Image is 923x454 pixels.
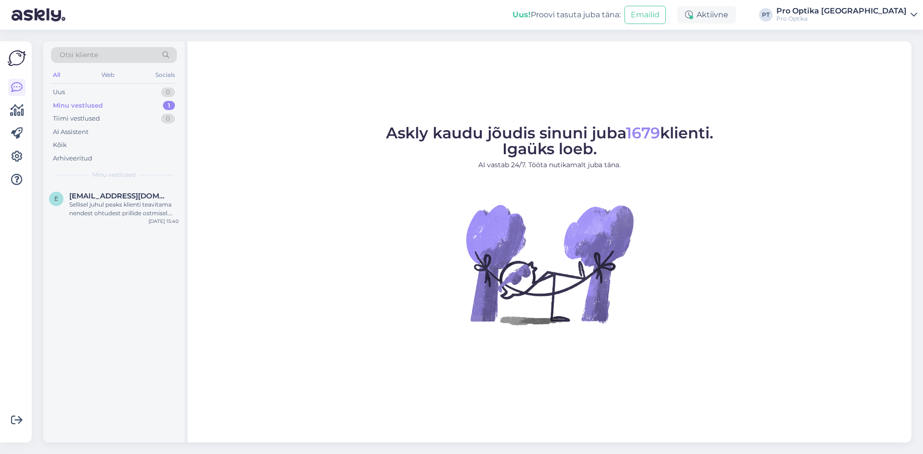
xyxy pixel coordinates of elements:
[386,160,713,170] p: AI vastab 24/7. Tööta nutikamalt juba täna.
[8,49,26,67] img: Askly Logo
[512,9,621,21] div: Proovi tasuta juba täna:
[163,101,175,110] div: 1
[153,69,177,81] div: Socials
[51,69,62,81] div: All
[386,123,713,158] span: Askly kaudu jõudis sinuni juba klienti. Igaüks loeb.
[776,7,907,15] div: Pro Optika [GEOGRAPHIC_DATA]
[54,195,58,202] span: e
[677,6,736,24] div: Aktiivne
[53,101,103,110] div: Minu vestlused
[92,171,136,179] span: Minu vestlused
[53,127,88,137] div: AI Assistent
[776,15,907,23] div: Pro Optika
[161,87,175,97] div: 0
[60,50,98,60] span: Otsi kliente
[776,7,917,23] a: Pro Optika [GEOGRAPHIC_DATA]Pro Optika
[463,178,636,351] img: No Chat active
[512,10,531,19] b: Uus!
[626,123,660,142] span: 1679
[53,87,65,97] div: Uus
[53,114,100,123] div: Tiimi vestlused
[69,200,179,218] div: Sellisel juhul peaks klienti teavitama nendest ohtudest prillide ostmisel. Seda kindlasti ei tehtud
[53,140,67,150] div: Kõik
[759,8,773,22] div: PT
[624,6,666,24] button: Emailid
[149,218,179,225] div: [DATE] 15:40
[53,154,92,163] div: Arhiveeritud
[161,114,175,123] div: 0
[100,69,116,81] div: Web
[69,192,169,200] span: elikosillamaa@gmail.com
